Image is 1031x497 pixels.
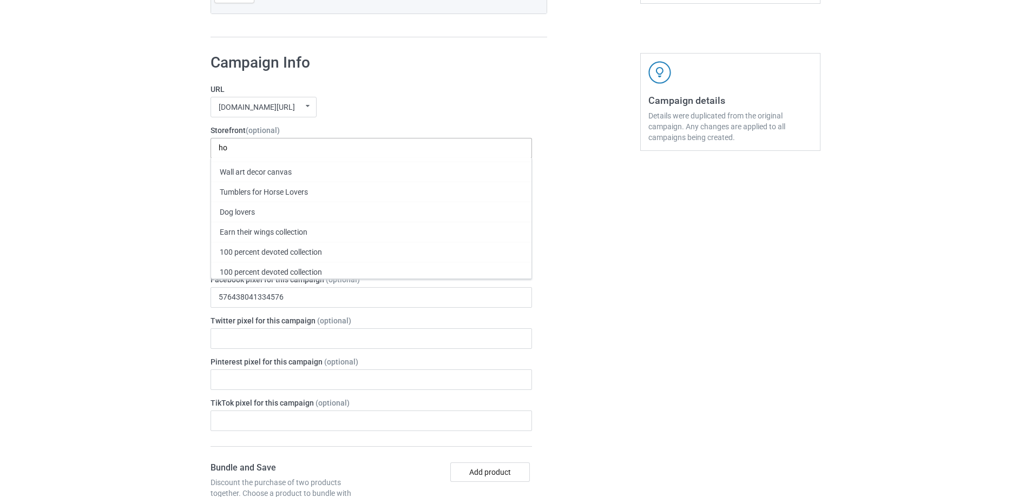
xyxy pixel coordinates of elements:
[211,356,532,367] label: Pinterest pixel for this campaign
[211,397,532,408] label: TikTok pixel for this campaign
[648,110,812,143] div: Details were duplicated from the original campaign. Any changes are applied to all campaigns bein...
[211,262,531,282] div: 100 percent devoted collection
[211,462,367,474] h4: Bundle and Save
[219,103,295,111] div: [DOMAIN_NAME][URL]
[211,274,532,285] label: Facebook pixel for this campaign
[211,84,532,95] label: URL
[211,125,532,136] label: Storefront
[211,222,531,242] div: Earn their wings collection
[326,275,360,284] span: (optional)
[211,242,531,262] div: 100 percent devoted collection
[648,94,812,107] h3: Campaign details
[211,53,532,72] h1: Campaign Info
[211,315,532,326] label: Twitter pixel for this campaign
[211,182,531,202] div: Tumblers for Horse Lovers
[324,357,358,366] span: (optional)
[648,61,671,84] img: svg+xml;base64,PD94bWwgdmVyc2lvbj0iMS4wIiBlbmNvZGluZz0iVVRGLTgiPz4KPHN2ZyB3aWR0aD0iNDJweCIgaGVpZ2...
[316,399,350,407] span: (optional)
[246,126,280,135] span: (optional)
[211,202,531,222] div: Dog lovers
[211,162,531,182] div: Wall art decor canvas
[317,316,351,325] span: (optional)
[450,462,530,482] button: Add product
